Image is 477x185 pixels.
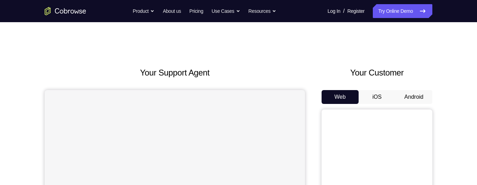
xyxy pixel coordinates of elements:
[348,4,364,18] a: Register
[322,90,359,104] button: Web
[373,4,432,18] a: Try Online Demo
[45,7,86,15] a: Go to the home page
[322,67,432,79] h2: Your Customer
[343,7,344,15] span: /
[395,90,432,104] button: Android
[189,4,203,18] a: Pricing
[163,4,181,18] a: About us
[327,4,340,18] a: Log In
[249,4,277,18] button: Resources
[211,4,240,18] button: Use Cases
[133,4,155,18] button: Product
[45,67,305,79] h2: Your Support Agent
[359,90,396,104] button: iOS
